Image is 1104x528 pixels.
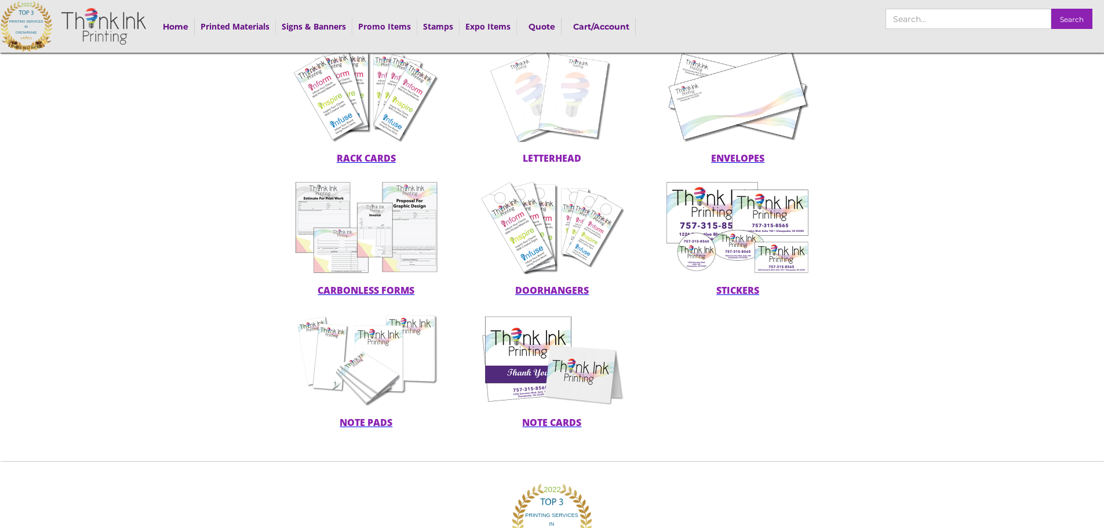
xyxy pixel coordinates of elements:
a: Home [157,18,195,35]
a: Cart/Account [567,18,636,35]
a: Stamps [423,21,453,32]
a: doorhangers [479,181,624,307]
div: Stamps [417,18,460,35]
a: Promo Items [358,21,411,32]
strong: Cart/Account [573,21,629,32]
div: Expo Items [460,18,517,35]
span: envelopes [711,152,764,165]
a: rack cards [294,49,439,174]
a: carbonless forms [294,181,439,307]
div: Promo Items [352,18,417,35]
iframe: Drift Widget Chat Controller [1046,470,1090,514]
div: Signs & Banners [276,18,352,35]
strong: Home [163,21,188,32]
span: note pads [340,416,392,429]
a: Signs & Banners [282,21,346,32]
a: Expo Items [465,21,511,32]
span: doorhangers [515,284,589,297]
a: Printed Materials [201,21,269,32]
span: carbonless forms [318,284,414,297]
span: rack cards [337,152,396,165]
iframe: Drift Widget Chat Window [865,349,1097,477]
a: Letterhead [479,49,624,174]
a: envelopes [665,49,810,174]
a: note pads [294,314,439,439]
a: stickers [665,181,810,307]
input: Search [1051,9,1092,29]
input: Search… [886,9,1051,29]
span: stickers [716,284,759,297]
a: Quote [523,18,562,35]
a: note cards [479,314,624,439]
strong: Quote [529,21,555,32]
div: Printed Materials [195,18,276,35]
span: Letterhead [523,152,581,165]
span: note cards [522,416,581,429]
